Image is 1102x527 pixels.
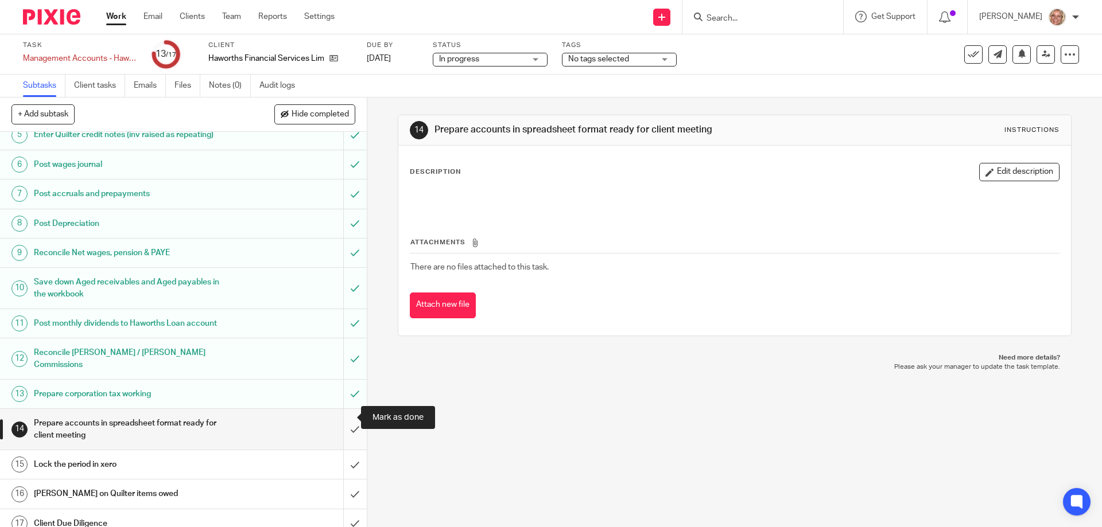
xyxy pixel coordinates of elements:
div: 5 [11,127,28,143]
h1: Save down Aged receivables and Aged payables in the workbook [34,274,232,303]
span: There are no files attached to this task. [410,263,549,271]
div: 13 [156,48,176,61]
div: 12 [11,351,28,367]
img: SJ.jpg [1048,8,1066,26]
button: + Add subtask [11,104,75,124]
a: Settings [304,11,335,22]
a: Clients [180,11,205,22]
h1: Post monthly dividends to Haworths Loan account [34,315,232,332]
label: Status [433,41,548,50]
label: Task [23,41,138,50]
div: 13 [11,386,28,402]
input: Search [705,14,809,24]
small: /17 [166,52,176,58]
button: Edit description [979,163,1060,181]
span: No tags selected [568,55,629,63]
span: [DATE] [367,54,391,63]
h1: Prepare accounts in spreadsheet format ready for client meeting [434,124,759,136]
a: Files [174,75,200,97]
label: Tags [562,41,677,50]
div: 11 [11,315,28,331]
button: Hide completed [274,104,355,124]
h1: Post Depreciation [34,215,232,232]
h1: [PERSON_NAME] on Quilter items owed [34,485,232,502]
p: Description [410,167,461,177]
p: Need more details? [409,353,1060,362]
h1: Reconcile [PERSON_NAME] / [PERSON_NAME] Commissions [34,344,232,373]
div: 8 [11,216,28,232]
a: Email [143,11,162,22]
span: In progress [439,55,479,63]
div: 10 [11,280,28,296]
div: 14 [410,121,428,139]
a: Audit logs [259,75,304,97]
a: Emails [134,75,166,97]
label: Client [208,41,352,50]
h1: Prepare corporation tax working [34,385,232,403]
h1: Lock the period in xero [34,456,232,473]
img: Pixie [23,9,80,25]
h1: Post wages journal [34,156,232,173]
label: Due by [367,41,418,50]
span: Get Support [871,13,915,21]
a: Subtasks [23,75,65,97]
p: Haworths Financial Services Limited [208,53,324,64]
span: Hide completed [292,110,349,119]
a: Client tasks [74,75,125,97]
h1: Prepare accounts in spreadsheet format ready for client meeting [34,415,232,444]
a: Reports [258,11,287,22]
div: 6 [11,157,28,173]
h1: Enter Quilter credit notes (inv raised as repeating) [34,126,232,143]
p: [PERSON_NAME] [979,11,1042,22]
h1: Reconcile Net wages, pension & PAYE [34,244,232,261]
div: 9 [11,245,28,261]
a: Work [106,11,126,22]
div: Management Accounts - Haworths Financial Services Limited [23,53,138,64]
span: Attachments [410,239,465,245]
div: 14 [11,421,28,438]
h1: Post accruals and prepayments [34,185,232,202]
div: 7 [11,186,28,202]
p: Please ask your manager to update the task template. [409,362,1060,372]
div: 15 [11,456,28,473]
div: Instructions [1004,126,1060,135]
button: Attach new file [410,292,476,318]
div: 16 [11,486,28,502]
a: Notes (0) [209,75,251,97]
a: Team [222,11,241,22]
